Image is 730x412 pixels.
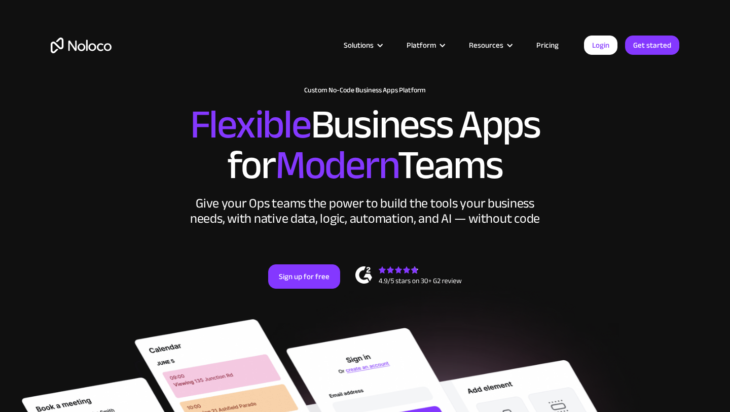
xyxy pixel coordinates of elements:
a: Get started [625,36,679,55]
a: Sign up for free [268,264,340,289]
span: Modern [275,127,397,203]
h2: Business Apps for Teams [51,105,679,186]
div: Give your Ops teams the power to build the tools your business needs, with native data, logic, au... [188,196,542,226]
a: Login [584,36,617,55]
span: Flexible [190,87,311,162]
div: Platform [407,39,436,52]
div: Resources [469,39,503,52]
a: Pricing [524,39,571,52]
div: Solutions [344,39,374,52]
